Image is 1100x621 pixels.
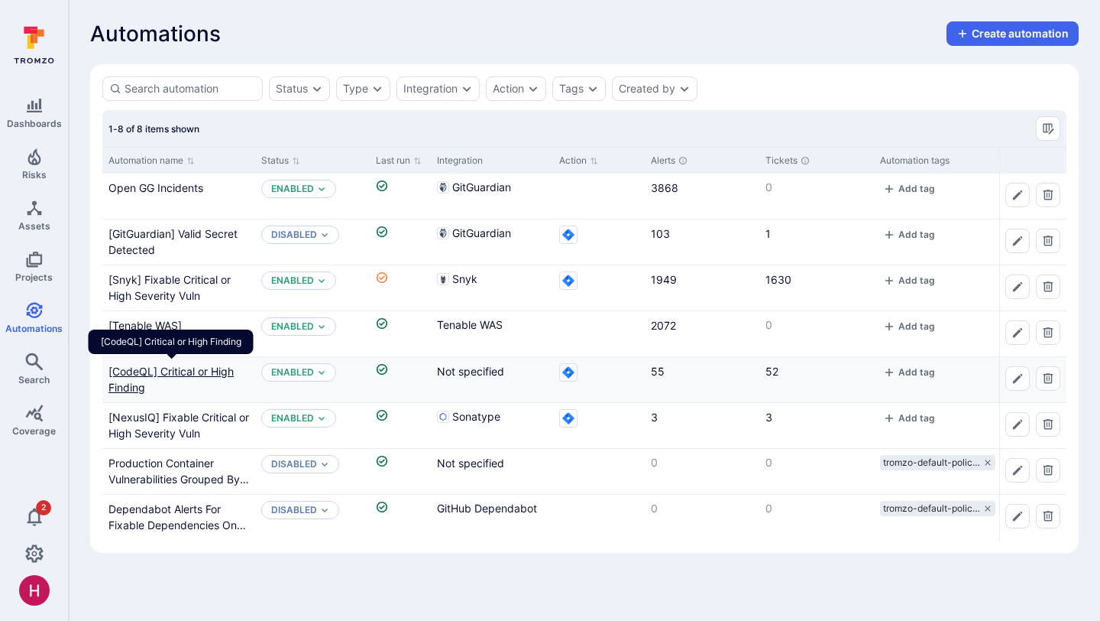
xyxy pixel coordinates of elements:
[370,311,431,356] div: Cell for Last run
[36,500,51,515] span: 2
[431,357,553,402] div: Cell for Integration
[271,458,317,470] p: Disabled
[645,311,759,356] div: Cell for Alerts
[271,412,314,424] p: Enabled
[255,449,370,494] div: Cell for Status
[343,83,368,95] button: Type
[376,154,422,167] button: Sort by Last run
[108,319,245,364] a: [Tenable WAS] Vulnerabilities detected by WAS scan
[1005,458,1030,483] button: Edit automation
[336,76,390,101] div: type filter
[108,273,231,302] a: [Snyk] Fixable Critical or High Severity Vuln
[999,357,1066,402] div: Cell for
[999,495,1066,541] div: Cell for
[880,366,938,378] button: add tag
[651,365,665,378] a: 55
[1005,183,1030,207] button: Edit automation
[370,495,431,541] div: Cell for Last run
[320,506,329,515] button: Expand dropdown
[271,320,314,333] button: Enabled
[883,502,980,515] span: tromzo-default-polic …
[102,449,255,494] div: Cell for Automation name
[18,220,50,232] span: Assets
[431,449,553,494] div: Cell for Integration
[452,180,511,195] span: GitGuardian
[765,180,868,195] p: 0
[108,457,249,502] a: Production Container Vulnerabilities Grouped By Container
[759,219,874,265] div: Cell for Tickets
[612,76,697,101] div: created by filter
[645,403,759,448] div: Cell for Alerts
[437,317,503,333] span: Tenable WAS
[431,219,553,265] div: Cell for Integration
[559,83,584,95] button: Tags
[371,83,383,95] button: Expand dropdown
[999,174,1066,219] div: Cell for
[880,154,1043,167] div: Automation tags
[880,501,1043,516] div: tags-cell-
[874,495,1050,541] div: Cell for Automation tags
[19,575,50,606] div: Harshil Parikh
[765,411,772,424] a: 3
[759,265,874,310] div: Cell for Tickets
[102,495,255,541] div: Cell for Automation name
[255,495,370,541] div: Cell for Status
[108,502,246,548] a: Dependabot Alerts For Fixable Dependencies On Priority Repositories
[874,174,1050,219] div: Cell for Automation tags
[276,83,308,95] button: Status
[255,174,370,219] div: Cell for Status
[108,227,238,256] a: [GitGuardian] Valid Secret Detected
[880,412,938,424] button: add tag
[431,403,553,448] div: Cell for Integration
[486,76,546,101] div: action filter
[1005,366,1030,391] button: Edit automation
[431,495,553,541] div: Cell for Integration
[493,83,524,95] button: Action
[255,219,370,265] div: Cell for Status
[651,501,753,516] p: 0
[108,154,195,167] button: Sort by Automation name
[946,21,1079,46] button: create-automation-button
[1036,504,1060,528] button: Delete automation
[874,357,1050,402] div: Cell for Automation tags
[651,181,678,194] a: 3868
[559,226,577,244] svg: Jira
[102,403,255,448] div: Cell for Automation name
[90,21,221,46] span: Automations
[999,265,1066,310] div: Cell for
[15,271,53,283] span: Projects
[271,229,317,241] button: Disabled
[1036,412,1060,437] button: Delete automation
[271,504,317,516] button: Disabled
[765,227,771,240] a: 1
[271,366,314,379] button: Enabled
[317,368,326,377] button: Expand dropdown
[553,403,645,448] div: Cell for Action
[553,449,645,494] div: Cell for Action
[880,317,1043,337] div: tags-cell-
[271,275,314,287] button: Enabled
[102,219,255,265] div: Cell for Automation name
[102,174,255,219] div: Cell for Automation name
[874,265,1050,310] div: Cell for Automation tags
[759,311,874,356] div: Cell for Tickets
[759,403,874,448] div: Cell for Tickets
[370,357,431,402] div: Cell for Last run
[255,403,370,448] div: Cell for Status
[89,330,254,354] div: [CodeQL] Critical or High Finding
[1036,183,1060,207] button: Delete automation
[452,226,511,241] span: GitGuardian
[645,357,759,402] div: Cell for Alerts
[403,83,458,95] button: Integration
[1036,366,1060,391] button: Delete automation
[765,501,868,516] p: 0
[759,174,874,219] div: Cell for Tickets
[765,365,778,378] a: 52
[1005,504,1030,528] button: Edit automation
[437,457,504,470] span: Not specified
[651,154,753,167] div: Alerts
